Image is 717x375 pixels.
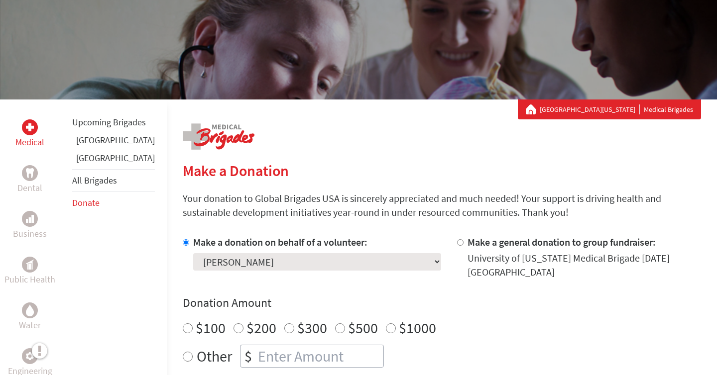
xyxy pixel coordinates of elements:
a: Public HealthPublic Health [4,257,55,286]
img: Water [26,304,34,316]
h4: Donation Amount [183,295,701,311]
img: Medical [26,123,34,131]
p: Public Health [4,273,55,286]
div: Dental [22,165,38,181]
li: All Brigades [72,169,155,192]
a: MedicalMedical [15,119,44,149]
img: Engineering [26,352,34,360]
label: $300 [297,318,327,337]
a: Donate [72,197,100,208]
a: Upcoming Brigades [72,116,146,128]
label: $500 [348,318,378,337]
a: [GEOGRAPHIC_DATA] [76,134,155,146]
a: [GEOGRAPHIC_DATA] [76,152,155,164]
a: BusinessBusiness [13,211,47,241]
p: Medical [15,135,44,149]
a: All Brigades [72,175,117,186]
p: Dental [17,181,42,195]
label: $200 [246,318,276,337]
label: $100 [196,318,226,337]
img: Public Health [26,260,34,270]
a: [GEOGRAPHIC_DATA][US_STATE] [540,104,640,114]
p: Water [19,318,41,332]
div: Water [22,302,38,318]
li: Greece [72,133,155,151]
li: Upcoming Brigades [72,111,155,133]
div: Medical Brigades [526,104,693,114]
input: Enter Amount [256,345,383,367]
div: University of [US_STATE] Medical Brigade [DATE] [GEOGRAPHIC_DATA] [468,251,701,279]
p: Your donation to Global Brigades USA is sincerely appreciated and much needed! Your support is dr... [183,191,701,219]
label: $1000 [399,318,436,337]
img: logo-medical.png [183,123,254,150]
label: Make a general donation to group fundraiser: [468,236,656,248]
label: Other [197,345,232,368]
p: Business [13,227,47,241]
div: Medical [22,119,38,135]
div: $ [240,345,256,367]
div: Public Health [22,257,38,273]
li: Honduras [72,151,155,169]
div: Engineering [22,348,38,364]
li: Donate [72,192,155,214]
a: DentalDental [17,165,42,195]
div: Business [22,211,38,227]
a: WaterWater [19,302,41,332]
img: Business [26,215,34,223]
img: Dental [26,168,34,178]
h2: Make a Donation [183,162,701,180]
label: Make a donation on behalf of a volunteer: [193,236,367,248]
